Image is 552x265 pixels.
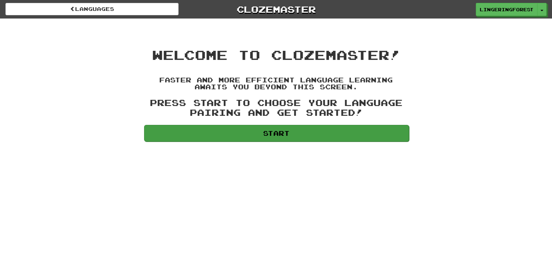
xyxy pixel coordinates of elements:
a: Clozemaster [189,3,363,16]
h3: Press Start to choose your language pairing and get started! [144,98,409,117]
a: Start [144,125,409,142]
h4: Faster and more efficient language learning awaits you beyond this screen. [144,77,409,91]
a: Languages [5,3,179,15]
a: LingeringForest4361 [476,3,537,16]
span: LingeringForest4361 [480,6,533,13]
h1: Welcome to Clozemaster! [144,48,409,62]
